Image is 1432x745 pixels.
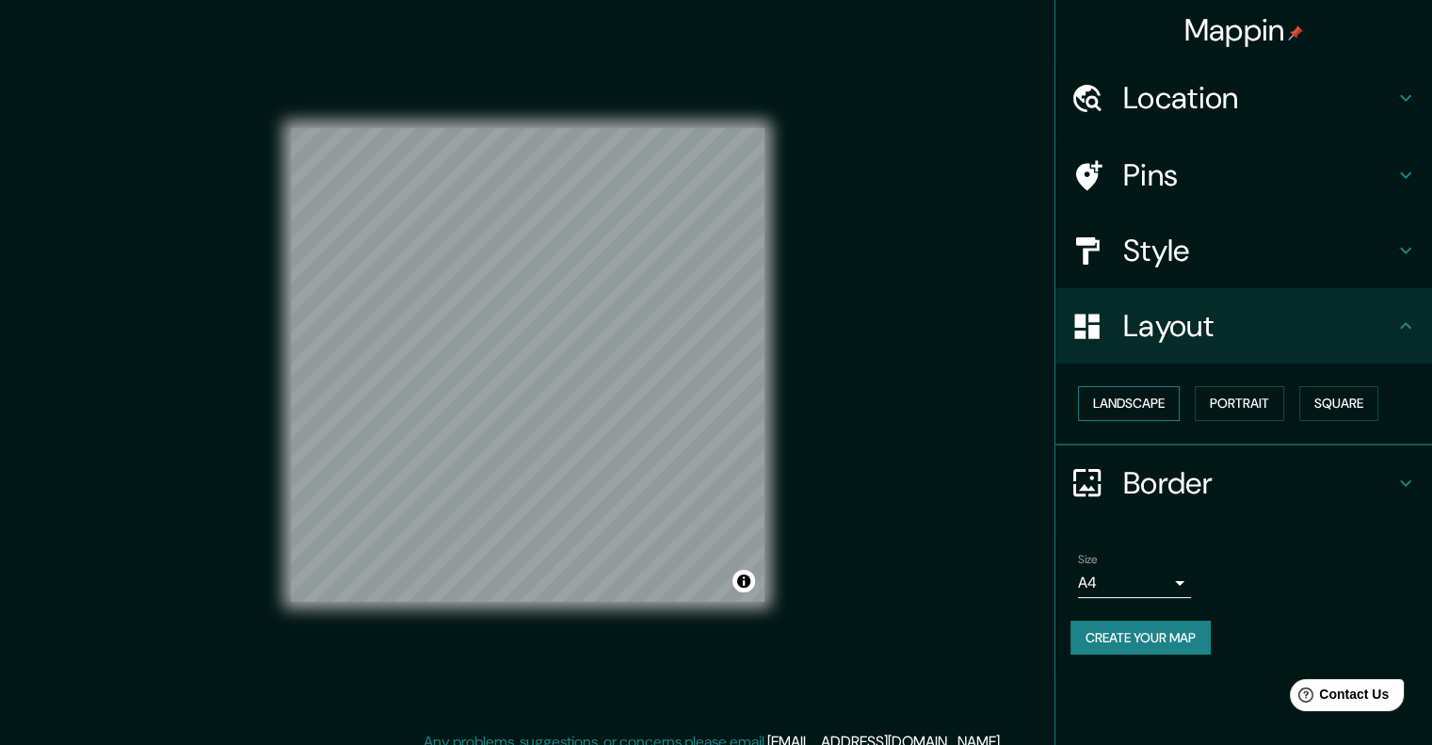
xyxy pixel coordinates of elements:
div: Style [1055,213,1432,288]
div: Border [1055,445,1432,521]
button: Toggle attribution [732,570,755,592]
canvas: Map [291,128,764,602]
h4: Pins [1123,156,1394,194]
h4: Style [1123,232,1394,269]
div: Layout [1055,288,1432,364]
div: A4 [1078,568,1191,598]
h4: Layout [1123,307,1394,345]
h4: Border [1123,464,1394,502]
img: pin-icon.png [1288,25,1303,40]
button: Square [1299,386,1378,421]
label: Size [1078,551,1098,567]
div: Location [1055,60,1432,136]
button: Create your map [1070,621,1211,656]
button: Landscape [1078,386,1180,421]
h4: Mappin [1184,11,1304,49]
iframe: Help widget launcher [1264,672,1411,724]
div: Pins [1055,138,1432,213]
button: Portrait [1195,386,1284,421]
h4: Location [1123,79,1394,117]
